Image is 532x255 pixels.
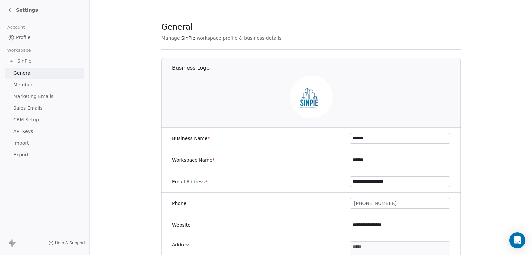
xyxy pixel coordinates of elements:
a: Sales Emails [5,103,84,114]
div: Open Intercom Messenger [509,232,525,248]
span: SinPie [181,35,195,41]
span: Settings [16,7,38,13]
span: [PHONE_NUMBER] [354,200,397,207]
span: Profile [16,34,31,41]
a: Import [5,138,84,149]
span: Manage [161,35,180,41]
a: Marketing Emails [5,91,84,102]
span: Marketing Emails [13,93,53,100]
label: Website [172,222,191,228]
a: Export [5,149,84,160]
span: Export [13,151,29,158]
a: Settings [8,7,38,13]
a: API Keys [5,126,84,137]
a: Profile [5,32,84,43]
span: General [161,22,193,32]
img: Logo%20SinPie.jpg [8,58,15,64]
a: CRM Setup [5,114,84,125]
a: Member [5,79,84,90]
label: Phone [172,200,186,207]
h1: Business Logo [172,64,461,72]
span: Help & Support [55,240,85,246]
span: Account [4,22,28,32]
a: General [5,68,84,79]
span: SinPie [17,58,31,64]
span: Workspace [4,45,34,55]
a: Help & Support [48,240,85,246]
span: CRM Setup [13,116,39,123]
span: API Keys [13,128,33,135]
label: Address [172,241,191,248]
span: General [13,70,32,77]
span: Sales Emails [13,105,43,112]
img: Logo%20SinPie.jpg [290,76,332,118]
span: Member [13,81,33,88]
label: Email Address [172,178,207,185]
label: Business Name [172,135,210,142]
label: Workspace Name [172,157,215,163]
span: workspace profile & business details [197,35,282,41]
span: Import [13,140,29,147]
button: [PHONE_NUMBER] [350,198,450,209]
